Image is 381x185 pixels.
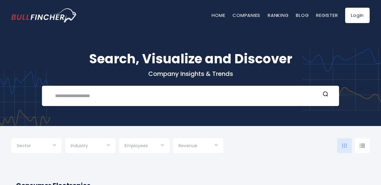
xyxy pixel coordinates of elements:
a: Ranking [268,12,289,18]
a: Home [212,12,225,18]
a: Blog [296,12,309,18]
button: Search [322,91,330,99]
input: Selection [17,141,56,152]
a: Register [316,12,338,18]
a: Companies [232,12,260,18]
input: Selection [179,141,218,152]
input: Selection [71,141,110,152]
span: Industry [71,143,88,148]
a: Login [345,8,370,23]
span: Sector [17,143,31,148]
img: icon-comp-grid.svg [342,144,347,148]
p: Company Insights & Trends [11,70,370,78]
img: icon-comp-list-view.svg [360,144,365,148]
span: Employees [125,143,148,148]
span: Revenue [179,143,197,148]
img: bullfincher logo [11,8,77,22]
a: Go to homepage [11,8,77,22]
h1: Search, Visualize and Discover [11,49,370,69]
input: Selection [125,141,164,152]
